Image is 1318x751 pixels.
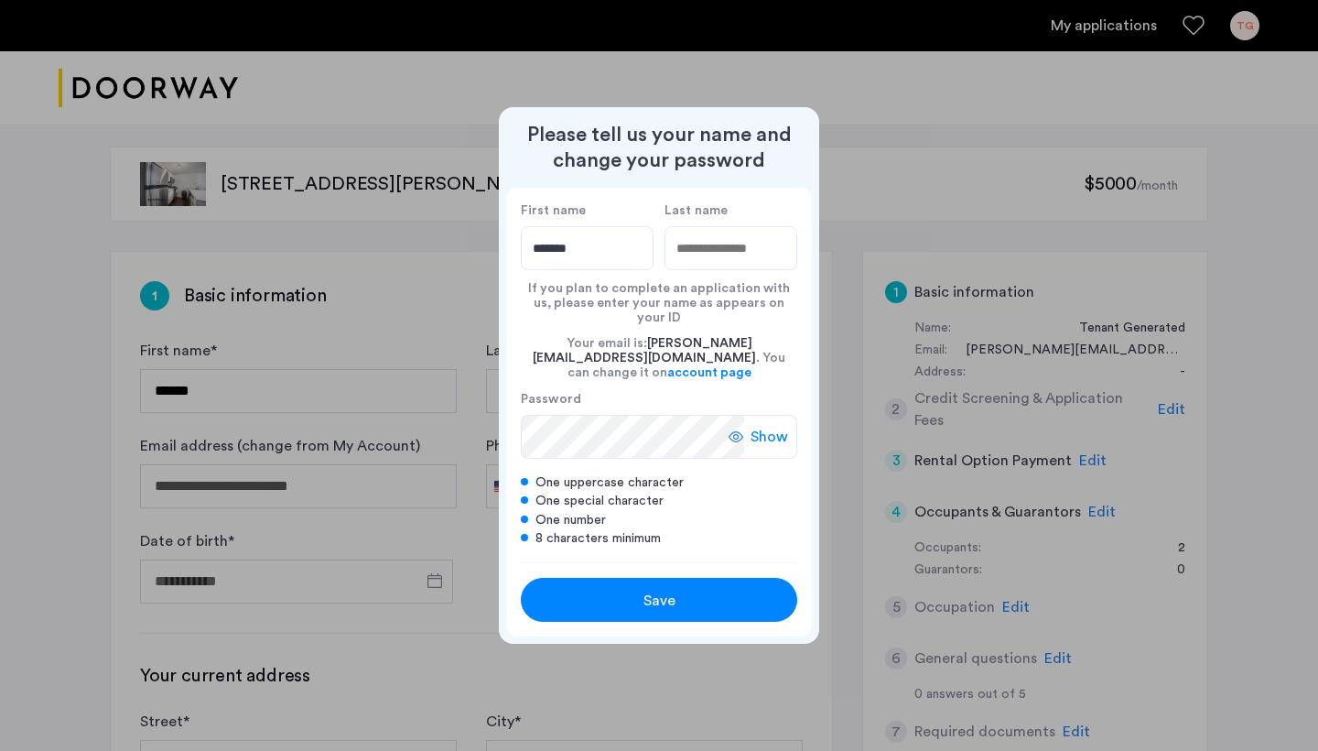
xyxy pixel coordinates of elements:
div: One uppercase character [521,473,797,492]
label: Password [521,391,744,408]
span: Show [751,426,788,448]
h2: Please tell us your name and change your password [506,122,812,173]
div: One special character [521,492,797,510]
button: button [521,578,797,622]
div: 8 characters minimum [521,529,797,548]
span: [PERSON_NAME][EMAIL_ADDRESS][DOMAIN_NAME] [533,337,756,365]
span: Save [643,590,675,612]
a: account page [667,365,751,380]
div: If you plan to complete an application with us, please enter your name as appears on your ID [521,270,797,325]
div: Your email is: . You can change it on [521,325,797,391]
label: First name [521,202,654,219]
div: One number [521,511,797,529]
label: Last name [664,202,797,219]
